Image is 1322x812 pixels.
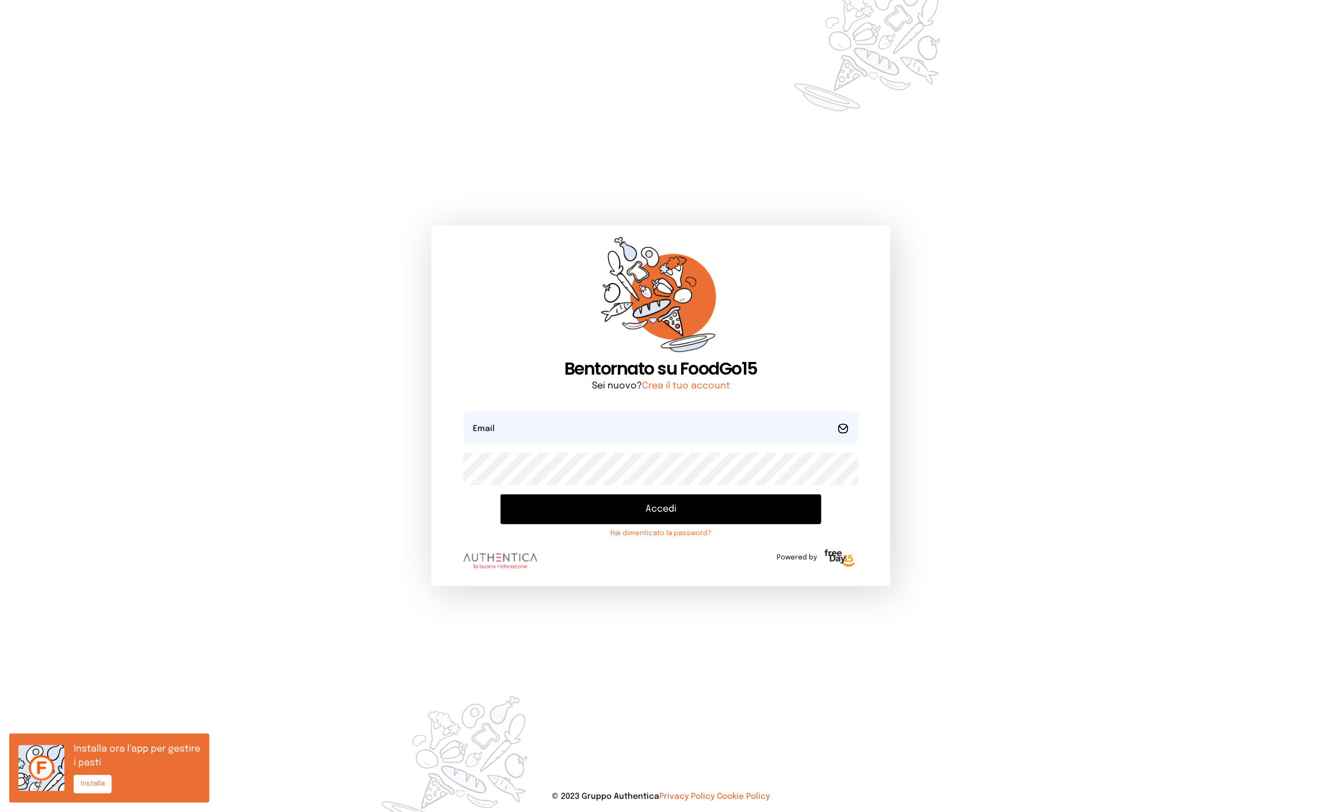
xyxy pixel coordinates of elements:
[642,381,730,391] a: Crea il tuo account
[18,745,64,791] img: icon.6af0c3e.png
[74,743,200,771] p: Installa ora l’app per gestire i pasti
[18,791,1304,803] p: © 2023 Gruppo Authentica
[500,529,822,538] a: Hai dimenticato la password?
[777,553,817,562] span: Powered by
[464,554,537,569] img: logo.8f33a47.png
[601,237,721,359] img: sticker-orange.65babaf.png
[717,793,770,801] a: Cookie Policy
[464,359,858,379] h1: Bentornato su FoodGo15
[74,775,112,794] button: Installa
[822,547,858,570] img: logo-freeday.3e08031.png
[500,494,822,524] button: Accedi
[464,379,858,393] p: Sei nuovo?
[660,793,715,801] a: Privacy Policy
